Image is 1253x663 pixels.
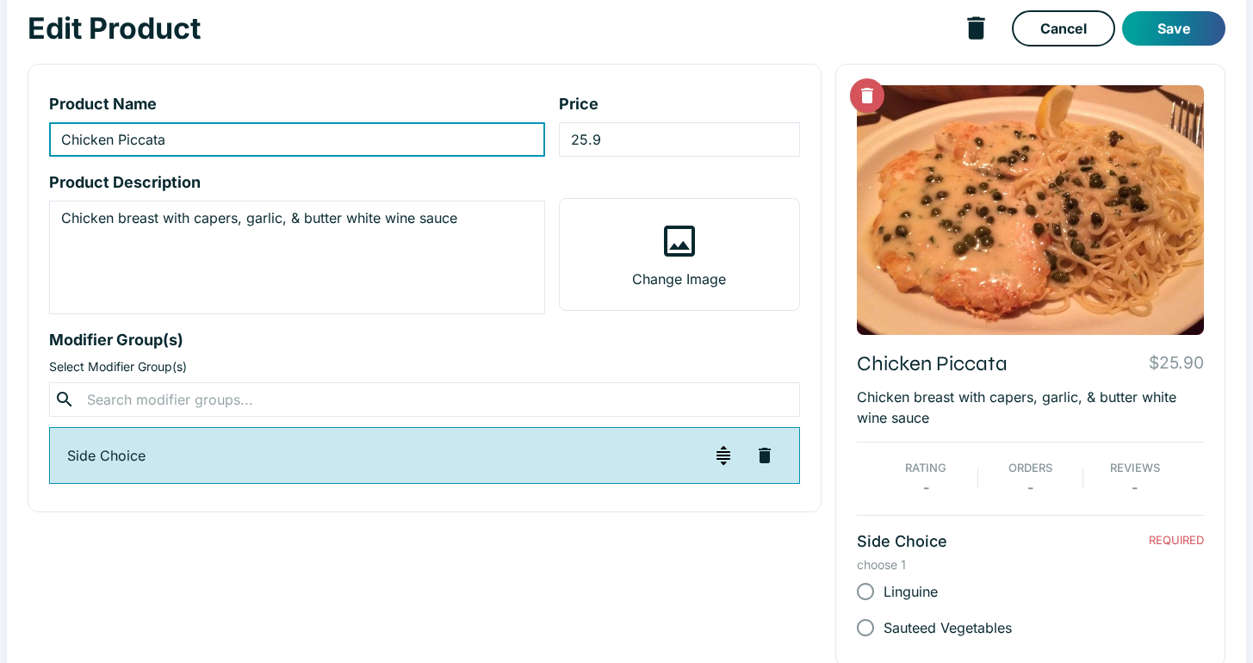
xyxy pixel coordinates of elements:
[67,445,706,466] p: Side Choice
[857,556,1204,573] p: choose 1
[1149,532,1204,549] p: REQUIRED
[884,617,1012,638] span: Sauteed Vegetables
[49,122,545,157] input: product-name-input
[1008,460,1052,477] p: Orders
[1012,10,1115,46] a: Cancel
[1027,477,1033,498] p: -
[923,477,929,498] p: -
[1132,477,1138,498] p: -
[857,530,1149,553] p: Side Choice
[1122,11,1225,46] button: Save
[28,10,954,46] h1: Edit Product
[905,460,946,477] p: Rating
[1110,460,1160,477] p: Reviews
[49,328,800,351] p: Modifier Group(s)
[49,358,800,375] p: Select Modifier Group(s)
[49,92,545,115] p: Product Name
[954,6,998,50] button: delete product
[857,387,1204,428] p: Chicken breast with capers, garlic, & butter white wine sauce
[857,349,1008,380] p: Chicken Piccata
[884,581,938,602] span: Linguine
[1149,350,1204,375] p: $25.90
[82,387,766,412] input: Search modifier groups...
[632,269,726,289] p: Change Image
[559,122,800,157] input: product-price-input
[713,445,734,466] img: drag-handle-dark.svg
[61,208,533,307] textarea: product-description-input
[559,92,800,115] p: Price
[850,78,884,113] button: Delete Image
[49,170,545,194] p: Product Description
